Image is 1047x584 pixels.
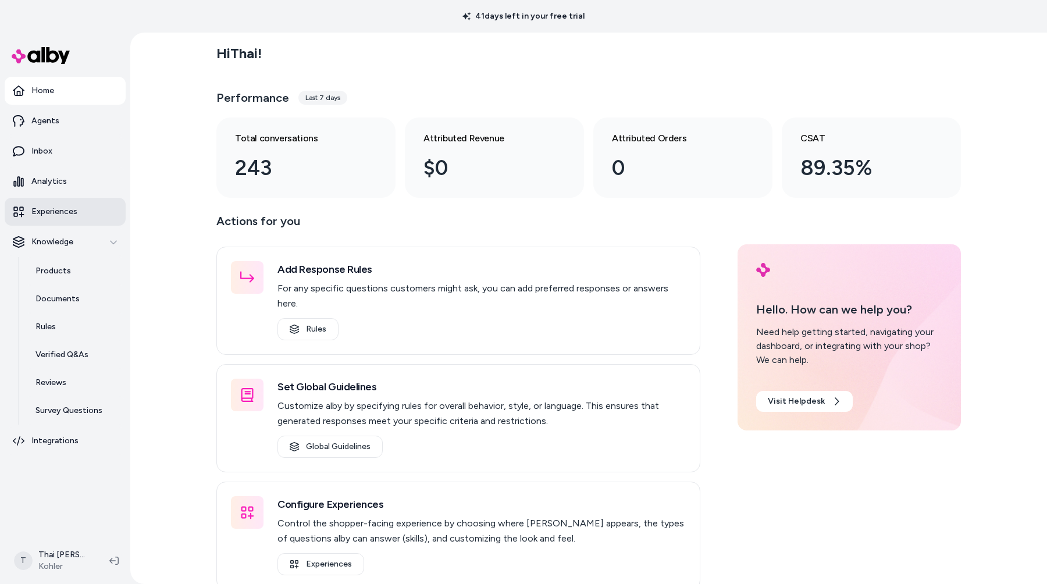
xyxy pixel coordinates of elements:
a: Verified Q&As [24,341,126,369]
p: Documents [35,293,80,305]
div: Need help getting started, navigating your dashboard, or integrating with your shop? We can help. [756,325,942,367]
p: Agents [31,115,59,127]
p: Experiences [31,206,77,218]
a: Analytics [5,168,126,195]
p: 41 days left in your free trial [455,10,592,22]
h3: Set Global Guidelines [277,379,686,395]
span: Kohler [38,561,91,572]
a: Inbox [5,137,126,165]
button: TThai [PERSON_NAME]Kohler [7,542,100,579]
p: Inbox [31,145,52,157]
a: Global Guidelines [277,436,383,458]
div: $0 [423,152,547,184]
a: Documents [24,285,126,313]
p: Products [35,265,71,277]
p: Control the shopper-facing experience by choosing where [PERSON_NAME] appears, the types of quest... [277,516,686,546]
h3: Attributed Revenue [423,131,547,145]
a: Products [24,257,126,285]
p: Customize alby by specifying rules for overall behavior, style, or language. This ensures that ge... [277,398,686,429]
button: Knowledge [5,228,126,256]
a: CSAT 89.35% [782,117,961,198]
h3: Configure Experiences [277,496,686,512]
a: Integrations [5,427,126,455]
a: Experiences [5,198,126,226]
p: Hello. How can we help you? [756,301,942,318]
img: alby Logo [756,263,770,277]
a: Total conversations 243 [216,117,396,198]
p: Verified Q&As [35,349,88,361]
p: Thai [PERSON_NAME] [38,549,91,561]
a: Attributed Orders 0 [593,117,772,198]
a: Visit Helpdesk [756,391,853,412]
a: Survey Questions [24,397,126,425]
a: Rules [277,318,339,340]
p: Actions for you [216,212,700,240]
p: Analytics [31,176,67,187]
a: Attributed Revenue $0 [405,117,584,198]
p: Reviews [35,377,66,389]
div: Last 7 days [298,91,347,105]
img: alby Logo [12,47,70,64]
a: Experiences [277,553,364,575]
h3: Performance [216,90,289,106]
div: 89.35% [800,152,924,184]
a: Reviews [24,369,126,397]
p: Survey Questions [35,405,102,416]
p: Knowledge [31,236,73,248]
div: 243 [235,152,358,184]
h3: Total conversations [235,131,358,145]
h3: Attributed Orders [612,131,735,145]
h3: Add Response Rules [277,261,686,277]
a: Home [5,77,126,105]
span: T [14,551,33,570]
p: Integrations [31,435,79,447]
a: Rules [24,313,126,341]
a: Agents [5,107,126,135]
p: For any specific questions customers might ask, you can add preferred responses or answers here. [277,281,686,311]
h2: Hi Thai ! [216,45,262,62]
p: Rules [35,321,56,333]
h3: CSAT [800,131,924,145]
p: Home [31,85,54,97]
div: 0 [612,152,735,184]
